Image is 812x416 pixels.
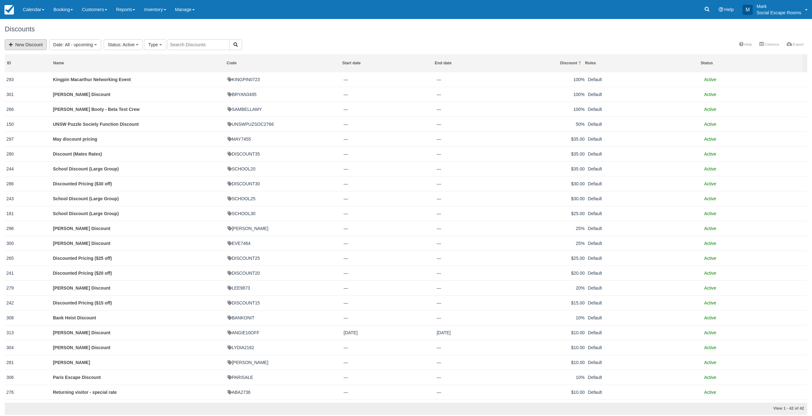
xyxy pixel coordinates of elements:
td: LYDIA2162 [226,340,342,355]
td: 276 [5,385,51,400]
td: $25.00 [528,251,586,266]
td: — [342,370,435,385]
span: Active [704,390,716,395]
td: Default [586,117,703,131]
td: — [342,146,435,161]
td: Active [703,176,807,191]
a: Discounted Pricing ($30 off) [53,181,112,186]
td: — [342,102,435,117]
a: Help [735,40,756,49]
td: Active [703,221,807,236]
td: 10% [528,370,586,385]
td: Bank Heist Discount [51,310,226,325]
span: Active [704,196,716,201]
a: Returning visitor - special rate [53,390,117,395]
td: 300 [5,236,51,251]
td: — [342,385,435,400]
td: Discount (Mates Rates) [51,146,226,161]
a: School Discount (Large Group) [53,211,119,216]
span: Status [108,42,121,47]
td: $10.00 [528,355,586,370]
td: Returning visitor - special rate [51,385,226,400]
button: Status: Active [104,39,143,50]
td: $25.00 [528,206,586,221]
td: — [342,340,435,355]
a: School Discount (Large Group) [53,166,119,171]
div: View 1 - 42 of 42 [543,406,804,412]
a: [PERSON_NAME] Discount [53,285,110,291]
td: LEE9873 [226,280,342,295]
td: — [435,102,528,117]
td: Default [586,310,703,325]
td: 243 [5,191,51,206]
a: [PERSON_NAME] Discount [53,226,110,231]
span: Active [704,330,716,335]
td: Discounted Pricing ($25 off) [51,251,226,266]
td: EVE7464 [226,236,342,251]
a: Columns [756,40,783,49]
a: [PERSON_NAME] [53,360,90,365]
td: — [342,280,435,295]
td: UNSWPUZSOC2766 [226,117,342,131]
td: — [342,206,435,221]
td: 265 [5,251,51,266]
td: Eve Karapanagos Discount [51,236,226,251]
td: BANKONIT [226,310,342,325]
td: — [435,161,528,176]
td: Paris Escape Discount [51,370,226,385]
span: Active [704,77,716,82]
span: Active [704,181,716,186]
div: Name [53,61,222,66]
td: Ninette [51,355,226,370]
div: Rules [585,61,696,66]
td: DISCOUNT30 [226,176,342,191]
td: Active [703,206,807,221]
td: $20.00 [528,266,586,280]
td: 100% [528,72,586,87]
a: [PERSON_NAME] Discount [53,92,110,97]
td: Default [586,355,703,370]
a: Discounted Pricing ($15 off) [53,300,112,305]
td: 100% [528,87,586,102]
td: 25% [528,236,586,251]
td: — [342,72,435,87]
td: Active [703,191,807,206]
td: Default [586,325,703,340]
td: Active [703,131,807,146]
p: Mark [756,3,801,10]
td: SCHOOL25 [226,191,342,206]
td: Yotren Lee Discount [51,280,226,295]
td: Default [586,191,703,206]
td: Active [703,310,807,325]
td: $35.00 [528,161,586,176]
td: Active [703,87,807,102]
td: DISCOUNT35 [226,146,342,161]
a: [PERSON_NAME] Booty - Beta Test Crew [53,107,140,112]
td: — [342,176,435,191]
td: May discount pricing [51,131,226,146]
a: [PERSON_NAME] Discount [53,330,110,335]
td: Discounted Pricing ($20 off) [51,266,226,280]
span: Active [704,360,716,365]
td: Active [703,355,807,370]
span: Active [704,166,716,171]
td: Active [703,266,807,280]
i: Help [719,7,723,12]
td: Active [703,295,807,310]
td: $30.00 [528,191,586,206]
div: M [743,5,753,15]
td: — [342,251,435,266]
td: Active [703,400,807,414]
a: Bank Heist Discount [53,315,96,320]
td: 31/10/2025 [435,325,528,340]
td: Active [703,72,807,87]
td: — [435,310,528,325]
td: 308 [5,310,51,325]
td: — [342,87,435,102]
td: — [342,295,435,310]
td: Default [586,87,703,102]
a: Kingpin Macarthur Networking Event [53,77,131,82]
span: : Active [120,42,134,47]
td: — [435,117,528,131]
td: Active [703,102,807,117]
